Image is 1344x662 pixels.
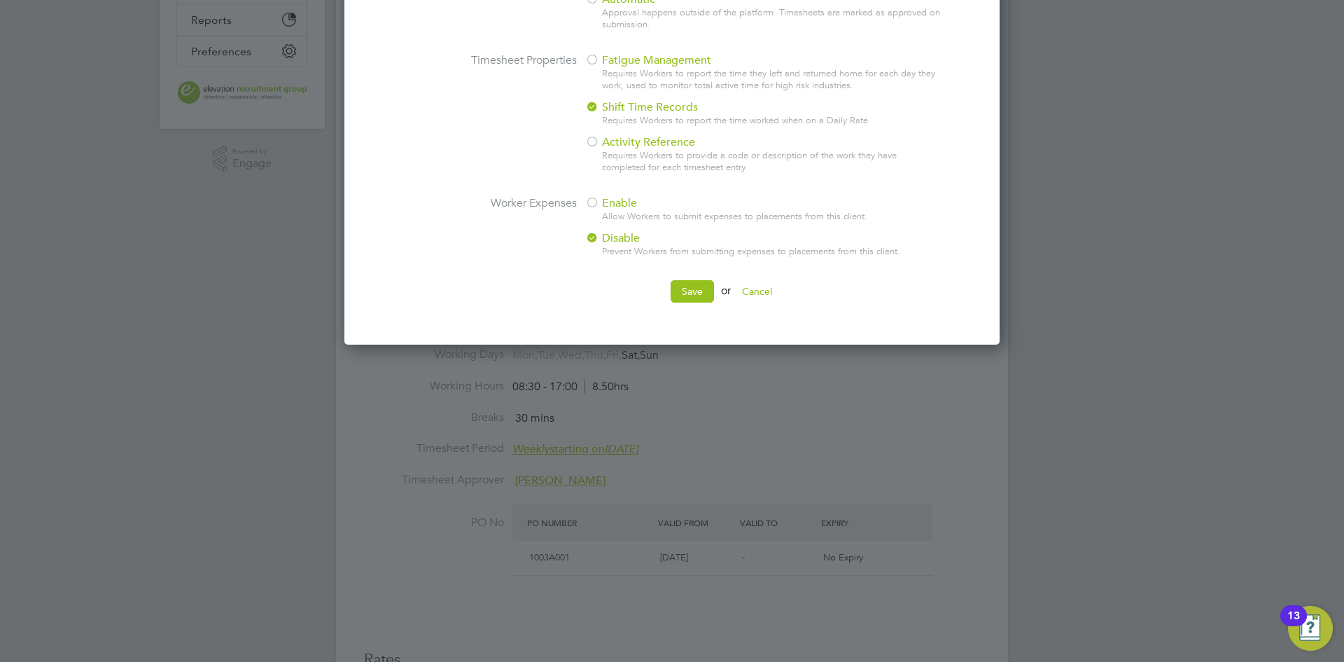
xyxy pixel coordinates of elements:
div: Activity Reference [585,135,942,150]
div: Approval happens outside of the platform. Timesheets are marked as approved on submission. [602,7,942,31]
button: Save [671,280,714,303]
div: Prevent Workers from submitting expenses to placements from this client. [602,246,942,258]
button: Open Resource Center, 13 new notifications [1288,606,1333,651]
label: Worker Expenses [367,196,577,211]
div: Allow Workers to submit expenses to placements from this client. [602,211,942,223]
span: Disable [585,231,640,245]
div: 13 [1287,616,1300,634]
div: Fatigue Management [585,53,942,68]
div: Requires Workers to report the time they left and returned home for each day they work, used to m... [602,68,942,92]
label: Timesheet Properties [367,53,577,68]
span: Enable [585,196,637,210]
button: Cancel [731,280,783,303]
div: Requires Workers to report the time worked when on a Daily Rate. [602,115,942,127]
li: or [367,280,977,317]
div: Requires Workers to provide a code or description of the work they have completed for each timesh... [602,150,942,174]
div: Shift Time Records [585,100,942,115]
